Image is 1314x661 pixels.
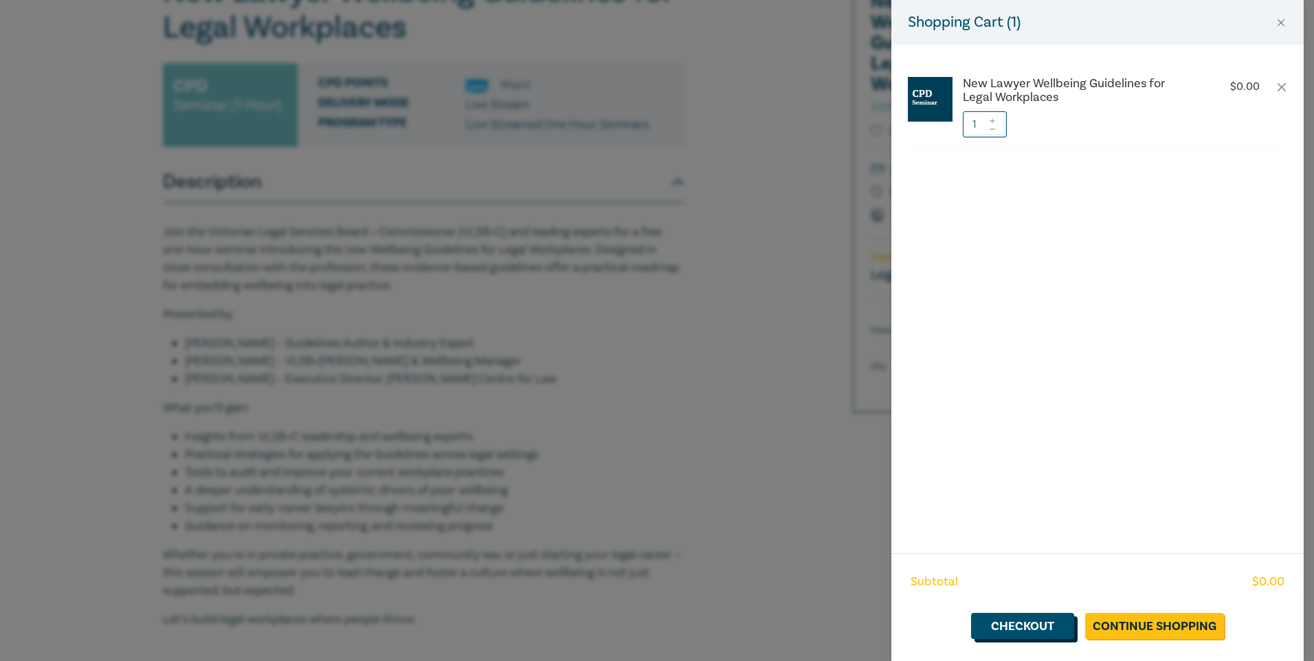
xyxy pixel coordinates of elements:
a: Continue Shopping [1085,613,1224,639]
h5: Shopping Cart ( 1 ) [908,11,1021,34]
input: 1 [963,111,1007,137]
span: $ 0.00 [1252,573,1284,591]
p: $ 0.00 [1230,80,1260,93]
a: Checkout [971,613,1074,639]
img: CPD%20Seminar.jpg [908,77,953,122]
a: New Lawyer Wellbeing Guidelines for Legal Workplaces [963,77,1191,104]
button: Close [1275,16,1287,29]
span: Subtotal [911,573,958,591]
